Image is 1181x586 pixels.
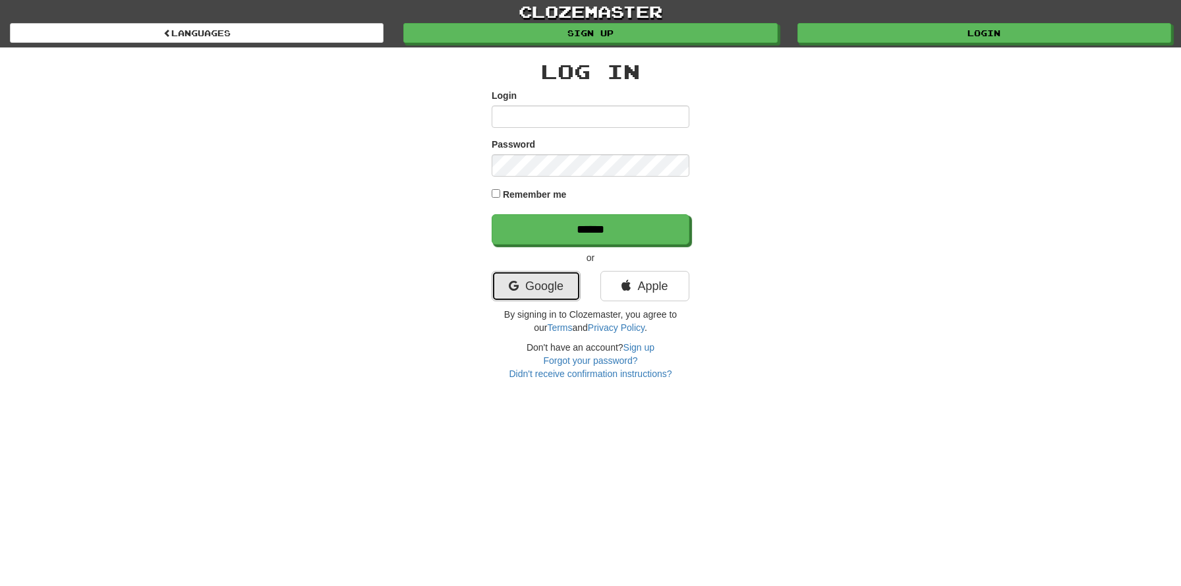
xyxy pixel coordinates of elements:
p: or [492,251,689,264]
a: Didn't receive confirmation instructions? [509,368,672,379]
a: Login [797,23,1171,43]
div: Don't have an account? [492,341,689,380]
a: Forgot your password? [543,355,637,366]
a: Sign up [403,23,777,43]
a: Languages [10,23,384,43]
a: Terms [547,322,572,333]
label: Remember me [503,188,567,201]
a: Sign up [623,342,654,353]
a: Google [492,271,581,301]
label: Login [492,89,517,102]
a: Apple [600,271,689,301]
h2: Log In [492,61,689,82]
label: Password [492,138,535,151]
p: By signing in to Clozemaster, you agree to our and . [492,308,689,334]
a: Privacy Policy [588,322,645,333]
